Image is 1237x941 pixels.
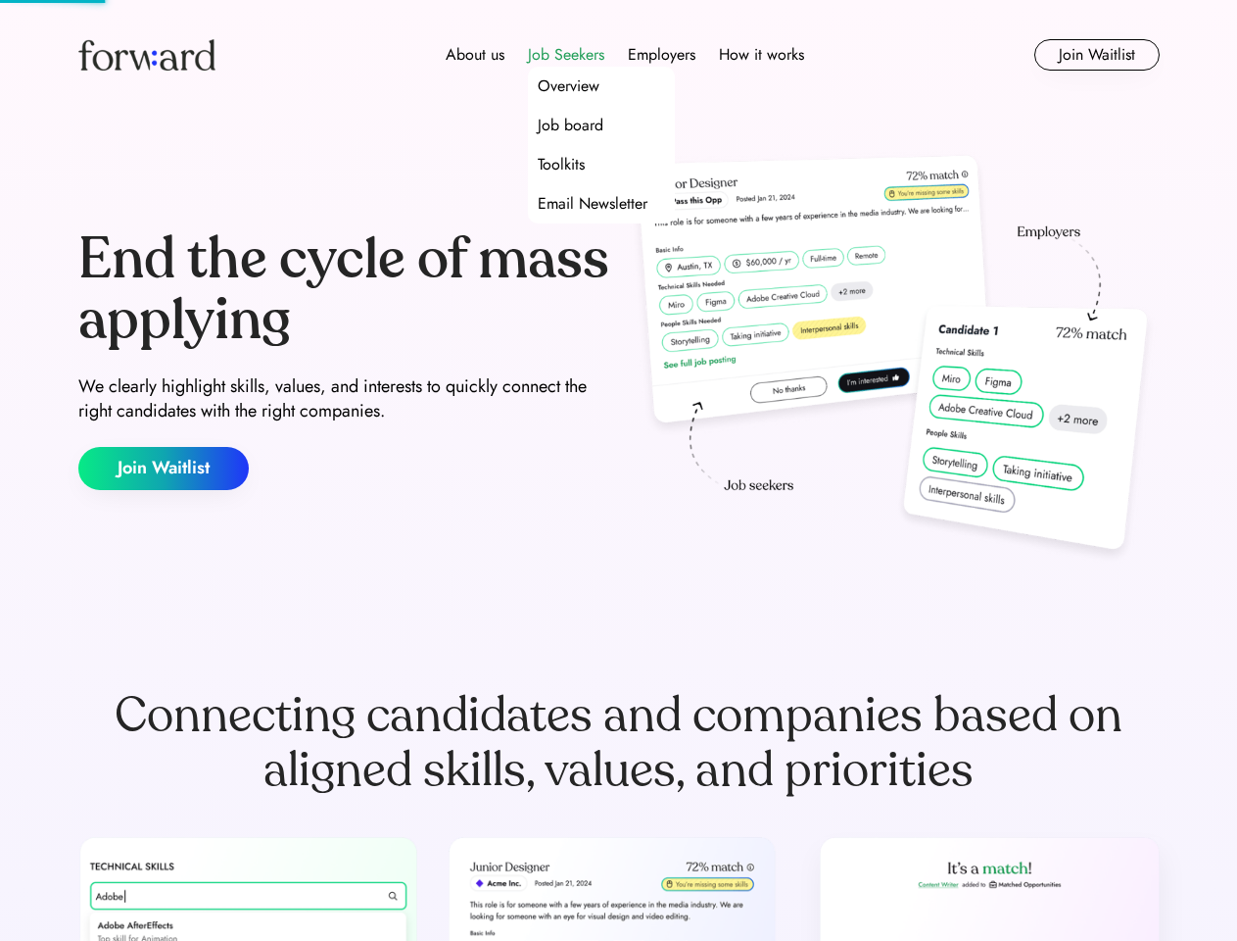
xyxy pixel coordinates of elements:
[78,688,1160,798] div: Connecting candidates and companies based on aligned skills, values, and priorities
[78,39,215,71] img: Forward logo
[78,374,611,423] div: We clearly highlight skills, values, and interests to quickly connect the right candidates with t...
[1034,39,1160,71] button: Join Waitlist
[446,43,504,67] div: About us
[627,149,1160,570] img: hero-image.png
[78,229,611,350] div: End the cycle of mass applying
[628,43,695,67] div: Employers
[538,153,585,176] div: Toolkits
[538,114,603,137] div: Job board
[538,74,599,98] div: Overview
[528,43,604,67] div: Job Seekers
[78,447,249,490] button: Join Waitlist
[719,43,804,67] div: How it works
[538,192,647,216] div: Email Newsletter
